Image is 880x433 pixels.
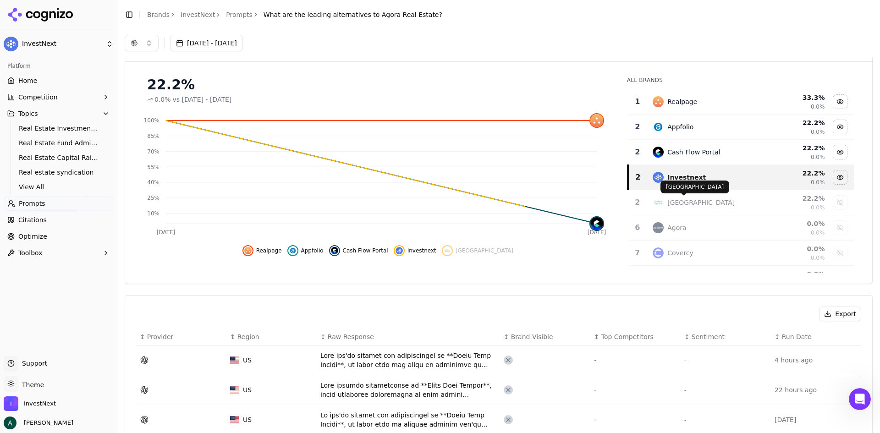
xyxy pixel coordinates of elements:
span: Real estate syndication [19,168,99,177]
div: Cash Flow Portal [667,148,720,157]
th: Run Date [771,329,861,345]
span: Cash Flow Portal [343,247,388,254]
span: 0.0% [811,204,825,211]
span: - [684,357,686,364]
span: Home [18,76,37,85]
div: Lore ips'do sitamet con adipiscingel se **Doeiu Temp Incidi**, ut labor etdo mag aliqu en adminim... [320,351,496,369]
span: 0.0% [811,179,825,186]
span: [PERSON_NAME] [20,419,73,427]
b: A few minutes [22,189,74,197]
div: Close [161,4,177,20]
div: 22.2 % [766,169,825,178]
button: Toolbox [4,246,113,260]
h1: Cognie [44,5,69,11]
span: Realpage [256,247,282,254]
span: Run Date [782,332,812,341]
tr: 2appfolioAppfolio22.2%0.0%Hide appfolio data [628,115,854,140]
th: Top Competitors [590,329,681,345]
th: Sentiment [681,329,771,345]
button: Show investorflow data [833,271,847,285]
button: Show juniper square data [442,245,513,256]
span: Real Estate Fund Administration [19,138,99,148]
div: Lore ipsumdo sitametconse ad **Elits Doei Tempor**, incid utlaboree doloremagna al enim admini ve... [320,381,496,399]
a: Brands [147,11,170,18]
div: 1 [632,96,644,107]
button: Hide cash flow portal data [329,245,388,256]
div: [GEOGRAPHIC_DATA] [667,198,735,207]
span: Support [18,359,47,368]
a: View All [15,181,102,193]
img: realpage [244,247,252,254]
nav: breadcrumb [147,10,442,19]
img: realpage [590,114,603,127]
img: juniper square [444,247,451,254]
tspan: 25% [147,195,159,201]
img: Andrew Berg [4,417,16,429]
tr: USUSLore ips'do sitamet con adipiscingel se **Doeiu Temp Incidi**, ut labor etdo mag aliqu en adm... [136,345,861,375]
a: Optimize [4,229,113,244]
div: Data table [627,89,854,392]
textarea: Message… [8,281,176,296]
p: [GEOGRAPHIC_DATA] [666,183,724,191]
button: Hide investnext data [833,170,847,185]
span: US [243,415,252,424]
span: View All [19,182,99,192]
img: agora [653,222,664,233]
span: Raw Response [328,332,374,341]
span: 0.0% [811,254,825,262]
tspan: [DATE] [588,229,606,236]
img: InvestNext [4,396,18,411]
button: Hide realpage data [833,94,847,109]
a: Prompts [4,196,113,211]
span: 0.0% [154,95,171,104]
div: Good morning - I've tried to add new topics to better categorize my prompts for reporting & optim... [40,58,169,121]
div: Appfolio [667,122,693,132]
a: Real Estate Capital Raising Software [15,151,102,164]
div: 0.0 % [766,219,825,228]
button: Show covercy data [833,246,847,260]
button: go back [6,4,23,21]
div: ↕Brand Visible [504,332,587,341]
div: Andrew says… [7,53,176,134]
p: The team can also help [44,11,114,21]
div: - [594,384,677,395]
span: Provider [147,332,174,341]
div: ↕Provider [140,332,223,341]
tspan: [DATE] [157,229,176,236]
img: cash flow portal [590,217,603,230]
div: Covercy [667,248,693,258]
tr: 6agoraAgora0.0%0.0%Show agora data [628,215,854,241]
tspan: 55% [147,164,159,170]
th: Raw Response [317,329,500,345]
span: US [243,385,252,395]
div: 22.2 % [766,143,825,153]
img: appfolio [289,247,297,254]
button: Show juniper square data [833,195,847,210]
a: Real estate syndication [15,166,102,179]
tr: 0.0%Show investorflow data [628,266,854,291]
b: [PERSON_NAME][EMAIL_ADDRESS][DOMAIN_NAME] [15,158,140,174]
img: covercy [653,247,664,258]
button: Home [143,4,161,21]
th: Provider [136,329,226,345]
span: Real Estate Investment Management Software [19,124,99,133]
span: InvestNext [22,40,102,48]
div: ↕Run Date [775,332,858,341]
button: Competition [4,90,113,104]
span: - [684,417,686,423]
div: 2 [632,147,644,158]
a: Real Estate Investment Management Software [15,122,102,135]
div: Realpage [667,97,697,106]
button: Open user button [4,417,73,429]
img: juniper square [653,197,664,208]
img: US [230,356,239,364]
tspan: 85% [147,133,159,139]
button: Show agora data [833,220,847,235]
span: Investnext [407,247,436,254]
img: investnext [653,172,664,183]
button: Send a message… [157,296,172,311]
button: Hide appfolio data [833,120,847,134]
div: 33.3 % [766,93,825,102]
span: Prompts [19,199,45,208]
img: cash flow portal [331,247,338,254]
